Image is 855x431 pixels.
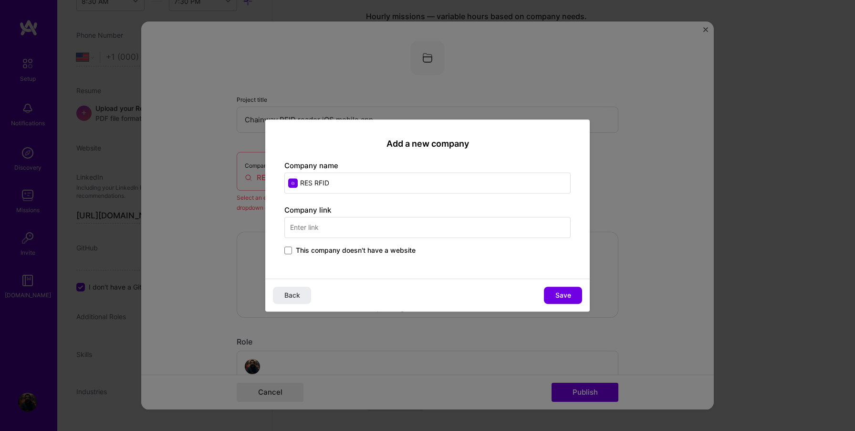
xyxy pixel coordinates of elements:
[273,287,311,304] button: Back
[284,217,571,238] input: Enter link
[284,205,331,215] label: Company link
[284,172,571,194] input: Enter name
[284,161,338,170] label: Company name
[544,287,582,304] button: Save
[284,291,300,300] span: Back
[555,291,571,300] span: Save
[296,246,416,255] span: This company doesn't have a website
[284,139,571,149] h2: Add a new company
